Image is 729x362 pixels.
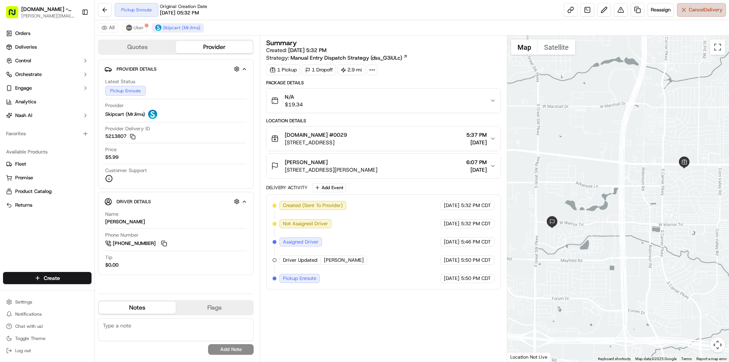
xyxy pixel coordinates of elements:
span: 6:07 PM [466,158,487,166]
span: Orchestrate [15,71,42,78]
button: Notes [99,302,176,314]
span: 5:50 PM CDT [461,257,491,264]
span: [PERSON_NAME] [324,257,364,264]
button: Flags [176,302,253,314]
a: Open this area in Google Maps (opens a new window) [509,352,534,362]
button: Quotes [99,41,176,53]
img: 1736555255976-a54dd68f-1ca7-489b-9aae-adbdc363a1c4 [15,139,21,145]
a: [PHONE_NUMBER] [105,239,168,248]
div: 1 Pickup [266,65,300,75]
div: Strategy: [266,54,408,62]
a: Fleet [6,161,88,168]
img: Nash [8,8,23,23]
div: Location Details [266,118,500,124]
span: Manual Entry Dispatch Strategy (dss_G3iULc) [290,54,402,62]
a: Terms (opens in new tab) [681,357,692,361]
a: Returns [6,202,88,209]
button: [DOMAIN_NAME] - [GEOGRAPHIC_DATA][PERSON_NAME][EMAIL_ADDRESS][PERSON_NAME][DOMAIN_NAME] [3,3,79,21]
span: Pylon [76,188,92,194]
span: Reassign [651,6,671,13]
span: [DATE] [444,239,459,245]
span: Not Assigned Driver [283,220,328,227]
button: N/A$19.34 [267,89,500,113]
span: Assigned Driver [283,239,319,245]
span: Nash AI [15,112,32,119]
button: Toggle Theme [3,333,92,344]
span: Original Creation Date [160,3,207,9]
span: [DATE] 5:32 PM [288,47,327,54]
span: Chat with us! [15,323,43,329]
span: Deliveries [15,44,37,51]
div: 💻 [64,171,70,177]
button: Toggle fullscreen view [710,40,725,55]
button: [PERSON_NAME][EMAIL_ADDRESS][PERSON_NAME][DOMAIN_NAME] [21,13,76,19]
span: $19.34 [285,101,303,108]
button: Notifications [3,309,92,319]
div: We're available if you need us! [34,80,104,86]
span: [PERSON_NAME] [24,118,62,124]
a: 💻API Documentation [61,167,125,180]
a: Orders [3,27,92,40]
button: Nash AI [3,109,92,122]
button: Engage [3,82,92,94]
span: Product Catalog [15,188,52,195]
span: Toggle Theme [15,335,46,341]
span: $5.99 [105,154,118,161]
span: 5:32 PM CDT [461,202,491,209]
span: Provider [105,102,124,109]
button: [DOMAIN_NAME] #0029[STREET_ADDRESS]5:37 PM[DATE] [267,126,500,151]
span: [STREET_ADDRESS] [285,139,347,146]
span: Phone Number [105,232,139,239]
button: Uber [123,23,147,32]
span: [DATE] [444,257,459,264]
a: Manual Entry Dispatch Strategy (dss_G3iULc) [290,54,408,62]
span: Cancel Delivery [689,6,723,13]
a: Deliveries [3,41,92,53]
span: [DATE] [67,118,83,124]
button: See all [118,97,138,106]
a: 📗Knowledge Base [5,167,61,180]
input: Got a question? Start typing here... [20,49,137,57]
img: 1756434665150-4e636765-6d04-44f2-b13a-1d7bbed723a0 [16,73,30,86]
button: Add Event [312,183,346,192]
span: [DATE] [444,220,459,227]
span: Returns [15,202,32,209]
h3: Summary [266,40,297,46]
span: Analytics [15,98,36,105]
button: All [98,23,118,32]
div: Available Products [3,146,92,158]
button: Start new chat [129,75,138,84]
span: Name [105,211,118,218]
button: Product Catalog [3,185,92,198]
img: 1736555255976-a54dd68f-1ca7-489b-9aae-adbdc363a1c4 [8,73,21,86]
span: Skipcart (MrJims) [163,25,200,31]
span: Knowledge Base [15,170,58,177]
span: Provider Delivery ID [105,125,150,132]
img: 1736555255976-a54dd68f-1ca7-489b-9aae-adbdc363a1c4 [15,118,21,124]
div: 2.9 mi [338,65,365,75]
img: profile_skipcart_partner.png [155,25,161,31]
span: [DATE] [444,275,459,282]
span: [DOMAIN_NAME] #0029 [285,131,347,139]
a: Product Catalog [6,188,88,195]
span: Driver Details [117,199,151,205]
img: Kat Rubio [8,131,20,143]
button: Provider [176,41,253,53]
button: Promise [3,172,92,184]
span: Create [44,274,60,282]
div: [PERSON_NAME] [105,218,145,225]
span: Skipcart (MrJims) [105,111,145,118]
a: Analytics [3,96,92,108]
span: Control [15,57,31,64]
span: Log out [15,348,31,354]
span: Fleet [15,161,26,168]
div: $0.00 [105,262,118,269]
span: 5:50 PM CDT [461,275,491,282]
img: Joseph V. [8,111,20,123]
button: Map camera controls [710,337,725,353]
span: Provider Details [117,66,156,72]
span: [DATE] [67,138,83,144]
span: [DOMAIN_NAME] - [GEOGRAPHIC_DATA] [21,5,76,13]
span: Created (Sent To Provider) [283,202,343,209]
